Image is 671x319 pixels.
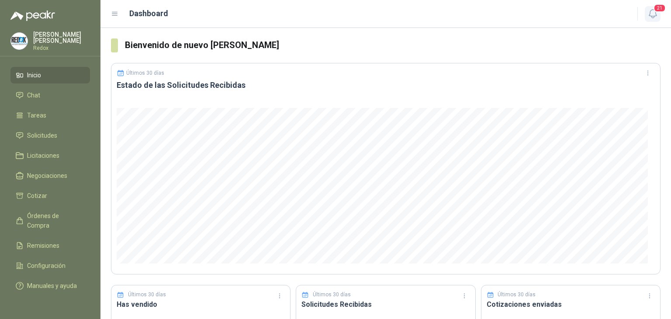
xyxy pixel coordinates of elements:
[27,191,47,201] span: Cotizar
[10,107,90,124] a: Tareas
[126,70,164,76] p: Últimos 30 días
[27,90,40,100] span: Chat
[301,299,470,310] h3: Solicitudes Recibidas
[11,33,28,49] img: Company Logo
[27,151,59,160] span: Licitaciones
[10,87,90,104] a: Chat
[27,241,59,250] span: Remisiones
[10,237,90,254] a: Remisiones
[117,299,285,310] h3: Has vendido
[10,208,90,234] a: Órdenes de Compra
[10,147,90,164] a: Licitaciones
[128,291,166,299] p: Últimos 30 días
[27,211,82,230] span: Órdenes de Compra
[27,111,46,120] span: Tareas
[10,10,55,21] img: Logo peakr
[27,171,67,180] span: Negociaciones
[117,80,655,90] h3: Estado de las Solicitudes Recibidas
[498,291,536,299] p: Últimos 30 días
[33,45,90,51] p: Redox
[487,299,655,310] h3: Cotizaciones enviadas
[10,257,90,274] a: Configuración
[10,277,90,294] a: Manuales y ayuda
[313,291,351,299] p: Últimos 30 días
[645,6,661,22] button: 21
[10,167,90,184] a: Negociaciones
[129,7,168,20] h1: Dashboard
[10,127,90,144] a: Solicitudes
[27,131,57,140] span: Solicitudes
[27,70,41,80] span: Inicio
[27,261,66,270] span: Configuración
[10,187,90,204] a: Cotizar
[654,4,666,12] span: 21
[27,281,77,291] span: Manuales y ayuda
[125,38,661,52] h3: Bienvenido de nuevo [PERSON_NAME]
[10,67,90,83] a: Inicio
[33,31,90,44] p: [PERSON_NAME] [PERSON_NAME]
